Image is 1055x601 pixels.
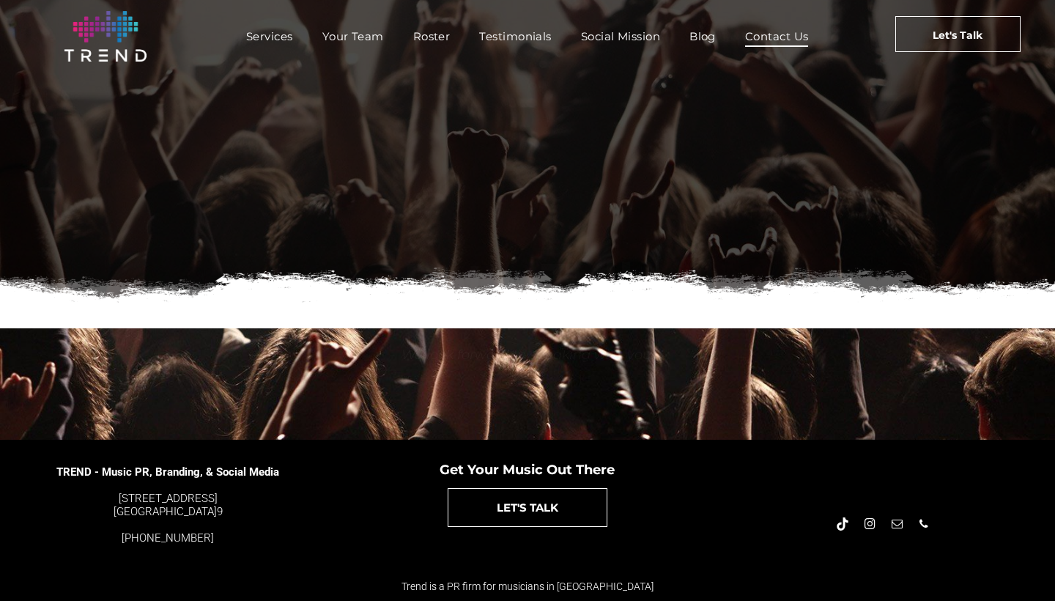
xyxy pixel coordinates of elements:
[122,531,214,545] a: [PHONE_NUMBER]
[730,26,823,47] a: Contact Us
[933,17,982,54] span: Let's Talk
[114,492,218,518] a: [STREET_ADDRESS][GEOGRAPHIC_DATA]
[64,11,147,62] img: logo
[916,516,932,536] a: phone
[232,26,308,47] a: Services
[56,492,280,518] div: 9
[448,488,607,527] a: LET'S TALK
[675,26,730,47] a: Blog
[440,462,615,478] span: Get Your Music Out There
[566,26,675,47] a: Social Mission
[862,516,878,536] a: instagram
[311,346,744,366] div: We look forward to speaking with you.
[895,16,1021,52] a: Let's Talk
[114,492,218,518] font: [STREET_ADDRESS] [GEOGRAPHIC_DATA]
[403,251,652,314] span: Let's Talk
[56,465,279,479] span: TREND - Music PR, Branding, & Social Media
[834,516,851,536] a: Tiktok
[399,26,465,47] a: Roster
[497,489,558,526] span: LET'S TALK
[308,26,399,47] a: Your Team
[889,516,905,536] a: email
[401,580,654,592] span: Trend is a PR firm for musicians in [GEOGRAPHIC_DATA]
[464,26,566,47] a: Testimonials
